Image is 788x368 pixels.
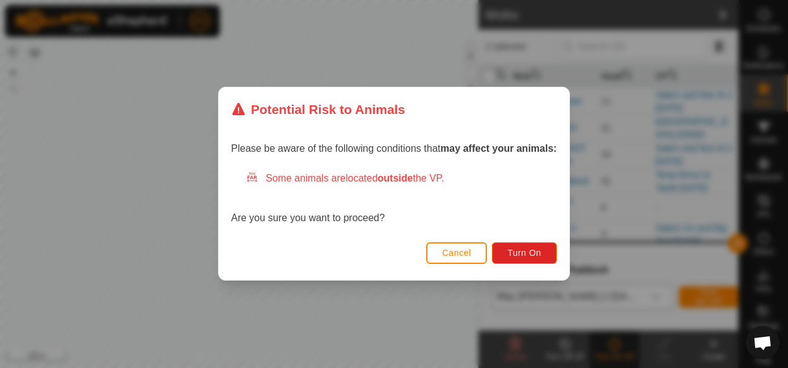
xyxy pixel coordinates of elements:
div: Are you sure you want to proceed? [231,172,557,226]
strong: outside [378,173,413,184]
div: Potential Risk to Animals [231,100,405,119]
span: Cancel [442,248,471,258]
span: Please be aware of the following conditions that [231,144,557,154]
div: Some animals are [246,172,557,186]
strong: may affect your animals: [440,144,557,154]
div: Open chat [746,326,779,359]
span: Turn On [508,248,541,258]
button: Cancel [426,242,488,264]
button: Turn On [492,242,557,264]
span: located the VP. [346,173,444,184]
